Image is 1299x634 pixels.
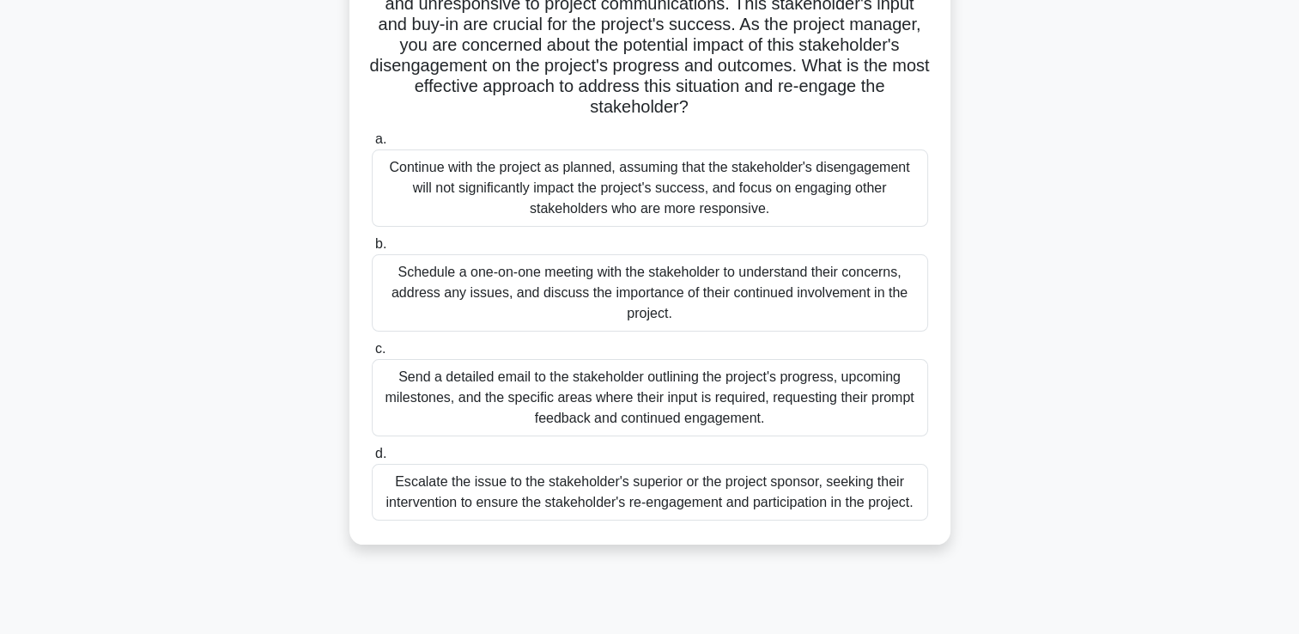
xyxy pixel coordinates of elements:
[375,236,386,251] span: b.
[375,131,386,146] span: a.
[372,464,928,521] div: Escalate the issue to the stakeholder's superior or the project sponsor, seeking their interventi...
[375,446,386,460] span: d.
[372,149,928,227] div: Continue with the project as planned, assuming that the stakeholder's disengagement will not sign...
[375,341,385,356] span: c.
[372,254,928,332] div: Schedule a one-on-one meeting with the stakeholder to understand their concerns, address any issu...
[372,359,928,436] div: Send a detailed email to the stakeholder outlining the project's progress, upcoming milestones, a...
